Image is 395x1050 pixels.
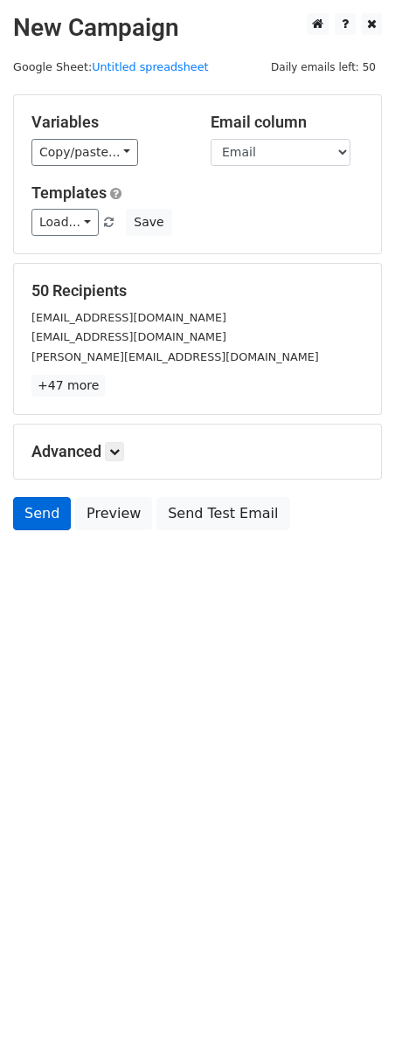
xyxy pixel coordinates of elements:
[308,966,395,1050] iframe: Chat Widget
[13,13,382,43] h2: New Campaign
[13,60,209,73] small: Google Sheet:
[31,209,99,236] a: Load...
[31,281,364,300] h5: 50 Recipients
[13,497,71,530] a: Send
[126,209,171,236] button: Save
[211,113,364,132] h5: Email column
[265,58,382,77] span: Daily emails left: 50
[31,139,138,166] a: Copy/paste...
[31,330,226,343] small: [EMAIL_ADDRESS][DOMAIN_NAME]
[75,497,152,530] a: Preview
[92,60,208,73] a: Untitled spreadsheet
[31,350,319,363] small: [PERSON_NAME][EMAIL_ADDRESS][DOMAIN_NAME]
[265,60,382,73] a: Daily emails left: 50
[31,442,364,461] h5: Advanced
[31,311,226,324] small: [EMAIL_ADDRESS][DOMAIN_NAME]
[31,375,105,397] a: +47 more
[31,113,184,132] h5: Variables
[31,183,107,202] a: Templates
[156,497,289,530] a: Send Test Email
